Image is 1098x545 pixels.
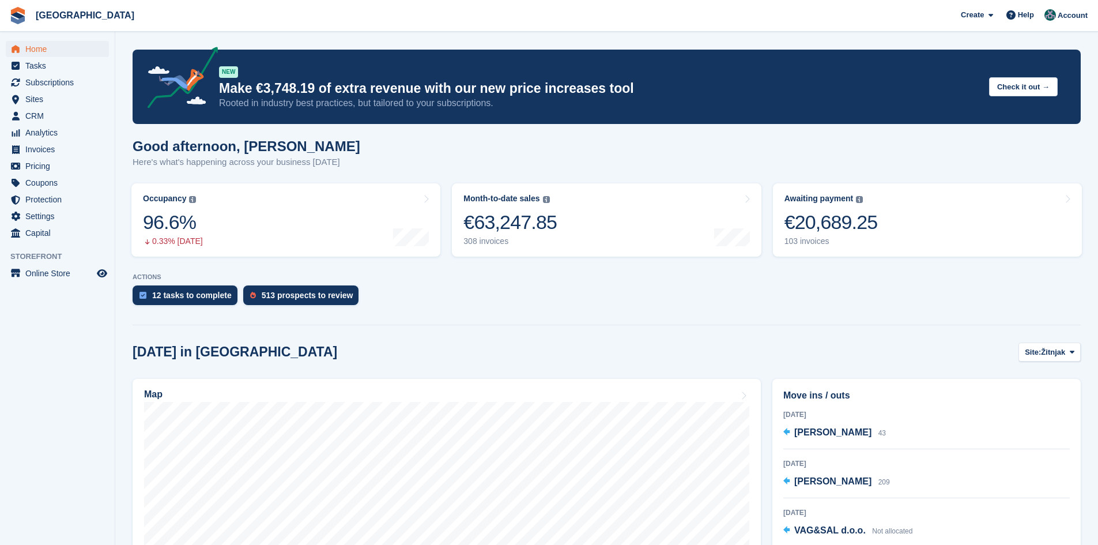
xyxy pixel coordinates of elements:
[133,344,337,360] h2: [DATE] in [GEOGRAPHIC_DATA]
[784,236,878,246] div: 103 invoices
[6,58,109,74] a: menu
[133,138,360,154] h1: Good afternoon, [PERSON_NAME]
[1058,10,1088,21] span: Account
[783,409,1070,420] div: [DATE]
[6,125,109,141] a: menu
[139,292,146,299] img: task-75834270c22a3079a89374b754ae025e5fb1db73e45f91037f5363f120a921f8.svg
[189,196,196,203] img: icon-info-grey-7440780725fd019a000dd9b08b2336e03edf1995a4989e88bcd33f0948082b44.svg
[6,191,109,208] a: menu
[878,478,890,486] span: 209
[25,265,95,281] span: Online Store
[6,74,109,91] a: menu
[95,266,109,280] a: Preview store
[25,225,95,241] span: Capital
[138,47,218,112] img: price-adjustments-announcement-icon-8257ccfd72463d97f412b2fc003d46551f7dbcb40ab6d574587a9cd5c0d94...
[243,285,365,311] a: 513 prospects to review
[783,458,1070,469] div: [DATE]
[144,389,163,400] h2: Map
[25,41,95,57] span: Home
[143,236,203,246] div: 0.33% [DATE]
[6,91,109,107] a: menu
[783,524,912,539] a: VAG&SAL d.o.o. Not allocated
[1018,9,1034,21] span: Help
[143,194,186,204] div: Occupancy
[6,225,109,241] a: menu
[961,9,984,21] span: Create
[25,74,95,91] span: Subscriptions
[463,236,557,246] div: 308 invoices
[152,291,232,300] div: 12 tasks to complete
[1025,347,1041,358] span: Site:
[452,183,761,257] a: Month-to-date sales €63,247.85 308 invoices
[25,158,95,174] span: Pricing
[783,475,890,490] a: [PERSON_NAME] 209
[6,208,109,224] a: menu
[25,141,95,157] span: Invoices
[25,208,95,224] span: Settings
[219,80,980,97] p: Make €3,748.19 of extra revenue with our new price increases tool
[1018,343,1081,362] button: Site: Žitnjak
[856,196,863,203] img: icon-info-grey-7440780725fd019a000dd9b08b2336e03edf1995a4989e88bcd33f0948082b44.svg
[131,183,440,257] a: Occupancy 96.6% 0.33% [DATE]
[989,77,1058,96] button: Check it out →
[783,426,886,441] a: [PERSON_NAME] 43
[6,41,109,57] a: menu
[25,191,95,208] span: Protection
[250,292,256,299] img: prospect-51fa495bee0391a8d652442698ab0144808aea92771e9ea1ae160a38d050c398.svg
[25,91,95,107] span: Sites
[25,175,95,191] span: Coupons
[6,108,109,124] a: menu
[794,427,871,437] span: [PERSON_NAME]
[219,66,238,78] div: NEW
[133,273,1081,281] p: ACTIONS
[6,141,109,157] a: menu
[9,7,27,24] img: stora-icon-8386f47178a22dfd0bd8f6a31ec36ba5ce8667c1dd55bd0f319d3a0aa187defe.svg
[784,211,878,234] div: €20,689.25
[10,251,115,262] span: Storefront
[25,125,95,141] span: Analytics
[794,525,866,535] span: VAG&SAL d.o.o.
[463,194,539,204] div: Month-to-date sales
[262,291,353,300] div: 513 prospects to review
[6,158,109,174] a: menu
[543,196,550,203] img: icon-info-grey-7440780725fd019a000dd9b08b2336e03edf1995a4989e88bcd33f0948082b44.svg
[872,527,912,535] span: Not allocated
[25,58,95,74] span: Tasks
[783,389,1070,403] h2: Move ins / outs
[463,211,557,234] div: €63,247.85
[1044,9,1056,21] img: Željko Gobac
[133,156,360,169] p: Here's what's happening across your business [DATE]
[783,508,1070,518] div: [DATE]
[773,183,1082,257] a: Awaiting payment €20,689.25 103 invoices
[143,211,203,234] div: 96.6%
[133,285,243,311] a: 12 tasks to complete
[794,476,871,486] span: [PERSON_NAME]
[878,429,886,437] span: 43
[6,265,109,281] a: menu
[219,97,980,110] p: Rooted in industry best practices, but tailored to your subscriptions.
[784,194,854,204] div: Awaiting payment
[6,175,109,191] a: menu
[1041,347,1065,358] span: Žitnjak
[31,6,139,25] a: [GEOGRAPHIC_DATA]
[25,108,95,124] span: CRM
